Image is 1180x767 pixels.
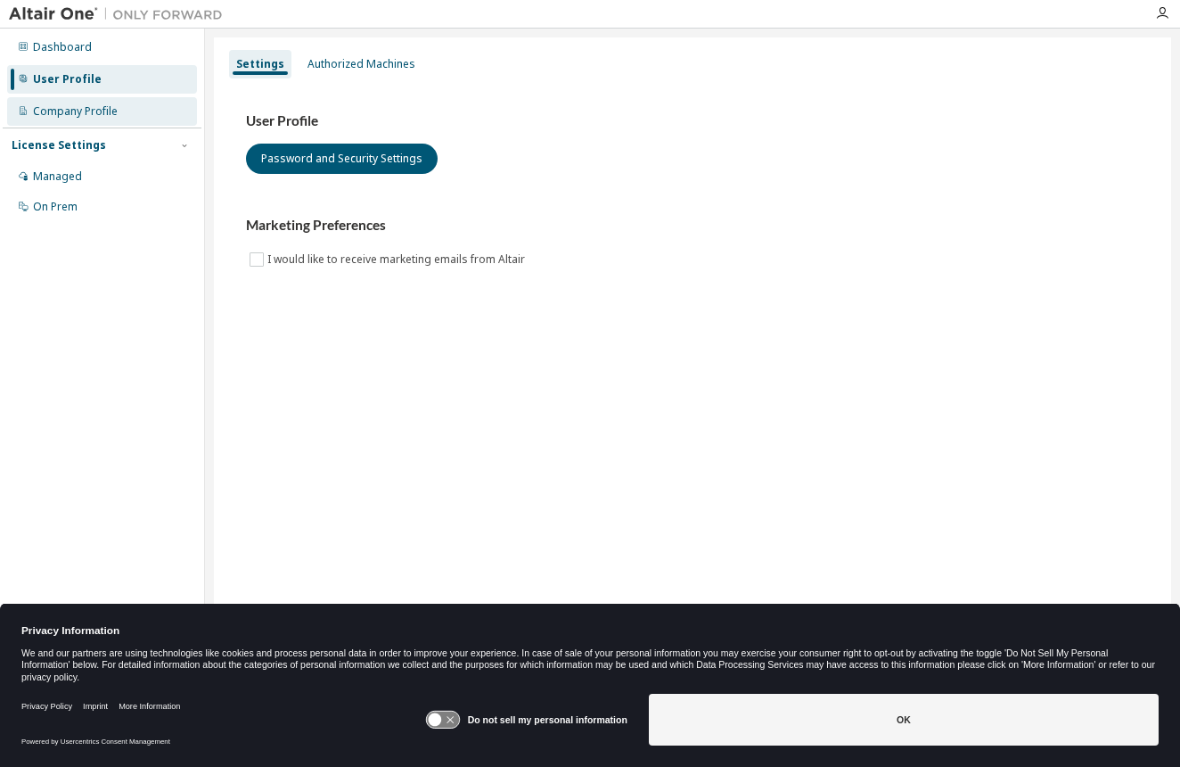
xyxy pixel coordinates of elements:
[33,40,92,54] div: Dashboard
[12,138,106,153] div: License Settings
[246,144,438,174] button: Password and Security Settings
[33,104,118,119] div: Company Profile
[33,169,82,184] div: Managed
[307,57,415,71] div: Authorized Machines
[236,57,284,71] div: Settings
[33,200,78,214] div: On Prem
[246,112,1139,130] h3: User Profile
[33,72,102,87] div: User Profile
[9,5,232,23] img: Altair One
[267,249,529,270] label: I would like to receive marketing emails from Altair
[246,217,1139,235] h3: Marketing Preferences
